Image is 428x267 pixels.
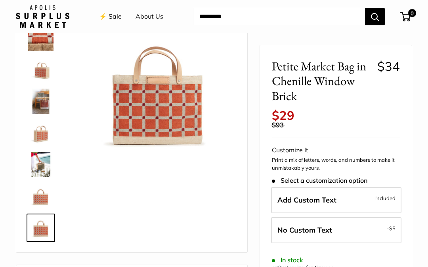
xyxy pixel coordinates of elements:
[408,9,416,17] span: 0
[80,13,235,168] img: Petite Market Bag in Chenille Window Brick
[27,55,55,84] a: Petite Market Bag in Chenille Window Brick
[99,11,122,23] a: ⚡️ Sale
[28,120,53,146] img: Petite Market Bag in Chenille Window Brick
[28,57,53,82] img: Petite Market Bag in Chenille Window Brick
[28,89,53,114] img: Petite Market Bag in Chenille Window Brick
[272,177,367,184] span: Select a customization option
[28,215,53,240] img: Petite Market Bag in Chenille Window Brick
[277,195,336,205] span: Add Custom Text
[27,119,55,147] a: Petite Market Bag in Chenille Window Brick
[271,187,401,213] label: Add Custom Text
[387,223,396,233] span: -
[377,59,400,74] span: $34
[272,256,303,263] span: In stock
[272,121,284,129] span: $93
[272,144,400,156] div: Customize It
[193,8,365,25] input: Search...
[277,225,332,235] span: No Custom Text
[27,24,55,52] a: Petite Market Bag in Chenille Window Brick
[16,5,69,28] img: Apolis: Surplus Market
[375,193,396,203] span: Included
[272,108,294,123] span: $29
[272,156,400,172] p: Print a mix of letters, words, and numbers to make it unmistakably yours.
[28,25,53,51] img: Petite Market Bag in Chenille Window Brick
[27,150,55,179] a: Petite Market Bag in Chenille Window Brick
[27,214,55,242] a: Petite Market Bag in Chenille Window Brick
[136,11,163,23] a: About Us
[28,184,53,209] img: Petite Market Bag in Chenille Window Brick
[27,182,55,210] a: Petite Market Bag in Chenille Window Brick
[28,152,53,177] img: Petite Market Bag in Chenille Window Brick
[365,8,385,25] button: Search
[271,217,401,243] label: Leave Blank
[272,59,371,103] span: Petite Market Bag in Chenille Window Brick
[401,12,411,21] a: 0
[389,225,396,231] span: $5
[27,87,55,116] a: Petite Market Bag in Chenille Window Brick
